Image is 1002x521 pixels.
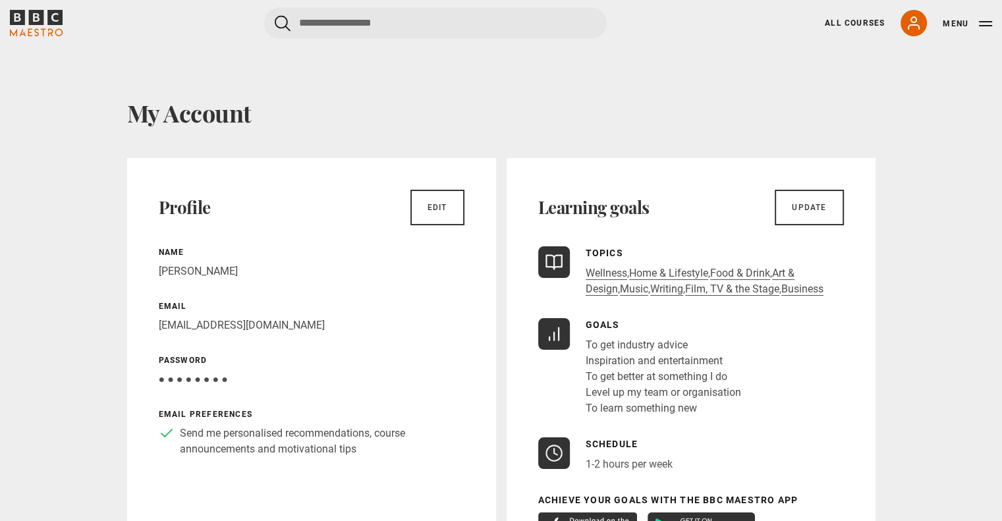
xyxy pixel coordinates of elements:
p: Topics [586,246,844,260]
a: Wellness [586,267,627,280]
p: Send me personalised recommendations, course announcements and motivational tips [180,425,464,457]
button: Toggle navigation [943,17,992,30]
p: Email [159,300,464,312]
svg: BBC Maestro [10,10,63,36]
a: Update [775,190,843,225]
h1: My Account [127,99,876,126]
a: All Courses [825,17,885,29]
li: To get industry advice [586,337,741,353]
li: To get better at something I do [586,369,741,385]
li: Level up my team or organisation [586,385,741,400]
a: Home & Lifestyle [629,267,708,280]
p: Goals [586,318,741,332]
button: Submit the search query [275,15,291,32]
li: Inspiration and entertainment [586,353,741,369]
p: , , , , , , , [586,265,844,297]
p: [PERSON_NAME] [159,263,464,279]
p: Achieve your goals with the BBC Maestro App [538,493,844,507]
p: 1-2 hours per week [586,456,673,472]
h2: Learning goals [538,197,650,218]
a: Film, TV & the Stage [685,283,779,296]
h2: Profile [159,197,211,218]
p: Email preferences [159,408,464,420]
span: ● ● ● ● ● ● ● ● [159,373,228,385]
p: Name [159,246,464,258]
a: Edit [410,190,464,225]
a: Business [781,283,823,296]
p: Password [159,354,464,366]
p: Schedule [586,437,673,451]
p: [EMAIL_ADDRESS][DOMAIN_NAME] [159,317,464,333]
input: Search [264,7,607,39]
a: Writing [650,283,683,296]
a: Music [620,283,648,296]
li: To learn something new [586,400,741,416]
a: Food & Drink [710,267,770,280]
